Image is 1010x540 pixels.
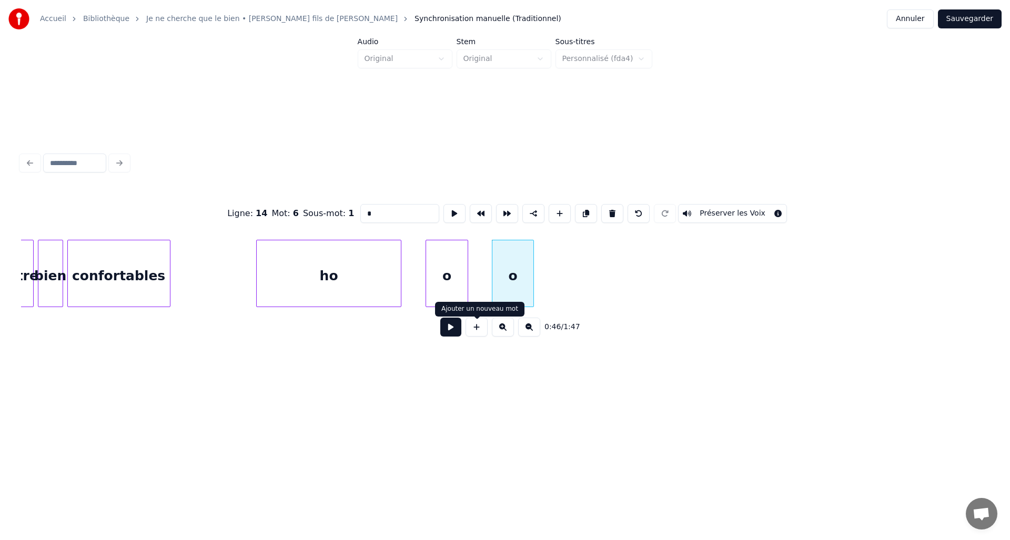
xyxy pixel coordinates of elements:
[938,9,1002,28] button: Sauvegarder
[966,498,997,529] div: Ouvrir le chat
[40,14,561,24] nav: breadcrumb
[256,208,267,218] span: 14
[146,14,398,24] a: Je ne cherche que le bien • [PERSON_NAME] fils de [PERSON_NAME]
[678,204,787,223] button: Toggle
[303,207,354,220] div: Sous-mot :
[563,322,580,332] span: 1:47
[887,9,933,28] button: Annuler
[348,208,354,218] span: 1
[40,14,66,24] a: Accueil
[457,38,551,45] label: Stem
[441,305,518,313] div: Ajouter un nouveau mot
[271,207,299,220] div: Mot :
[8,8,29,29] img: youka
[544,322,570,332] div: /
[227,207,267,220] div: Ligne :
[544,322,561,332] span: 0:46
[415,14,561,24] span: Synchronisation manuelle (Traditionnel)
[358,38,452,45] label: Audio
[555,38,653,45] label: Sous-titres
[83,14,129,24] a: Bibliothèque
[293,208,299,218] span: 6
